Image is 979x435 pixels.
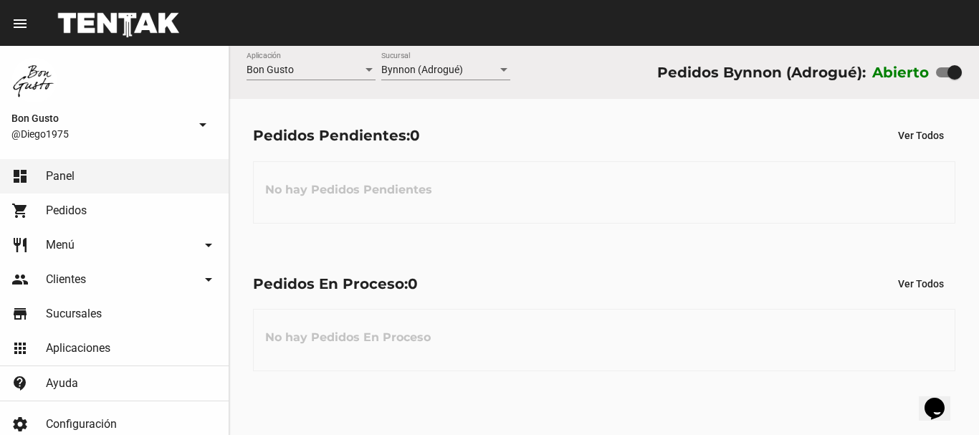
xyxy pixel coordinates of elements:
mat-icon: arrow_drop_down [194,116,211,133]
span: 0 [410,127,420,144]
span: Configuración [46,417,117,431]
span: Ver Todos [898,278,944,290]
button: Ver Todos [887,271,955,297]
h3: No hay Pedidos En Proceso [254,316,442,359]
div: Pedidos En Proceso: [253,272,418,295]
span: Clientes [46,272,86,287]
div: Pedidos Bynnon (Adrogué): [657,61,866,84]
mat-icon: store [11,305,29,322]
span: Panel [46,169,75,183]
img: 8570adf9-ca52-4367-b116-ae09c64cf26e.jpg [11,57,57,103]
span: 0 [408,275,418,292]
span: Bon Gusto [11,110,188,127]
div: Pedidos Pendientes: [253,124,420,147]
iframe: chat widget [919,378,965,421]
span: Aplicaciones [46,341,110,355]
mat-icon: arrow_drop_down [200,236,217,254]
mat-icon: settings [11,416,29,433]
button: Ver Todos [887,123,955,148]
span: Menú [46,238,75,252]
span: @Diego1975 [11,127,188,141]
h3: No hay Pedidos Pendientes [254,168,444,211]
mat-icon: arrow_drop_down [200,271,217,288]
mat-icon: contact_support [11,375,29,392]
mat-icon: shopping_cart [11,202,29,219]
mat-icon: people [11,271,29,288]
mat-icon: restaurant [11,236,29,254]
mat-icon: apps [11,340,29,357]
span: Ayuda [46,376,78,391]
mat-icon: dashboard [11,168,29,185]
mat-icon: menu [11,15,29,32]
span: Bon Gusto [247,64,294,75]
label: Abierto [872,61,930,84]
span: Pedidos [46,204,87,218]
span: Ver Todos [898,130,944,141]
span: Sucursales [46,307,102,321]
span: Bynnon (Adrogué) [381,64,463,75]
